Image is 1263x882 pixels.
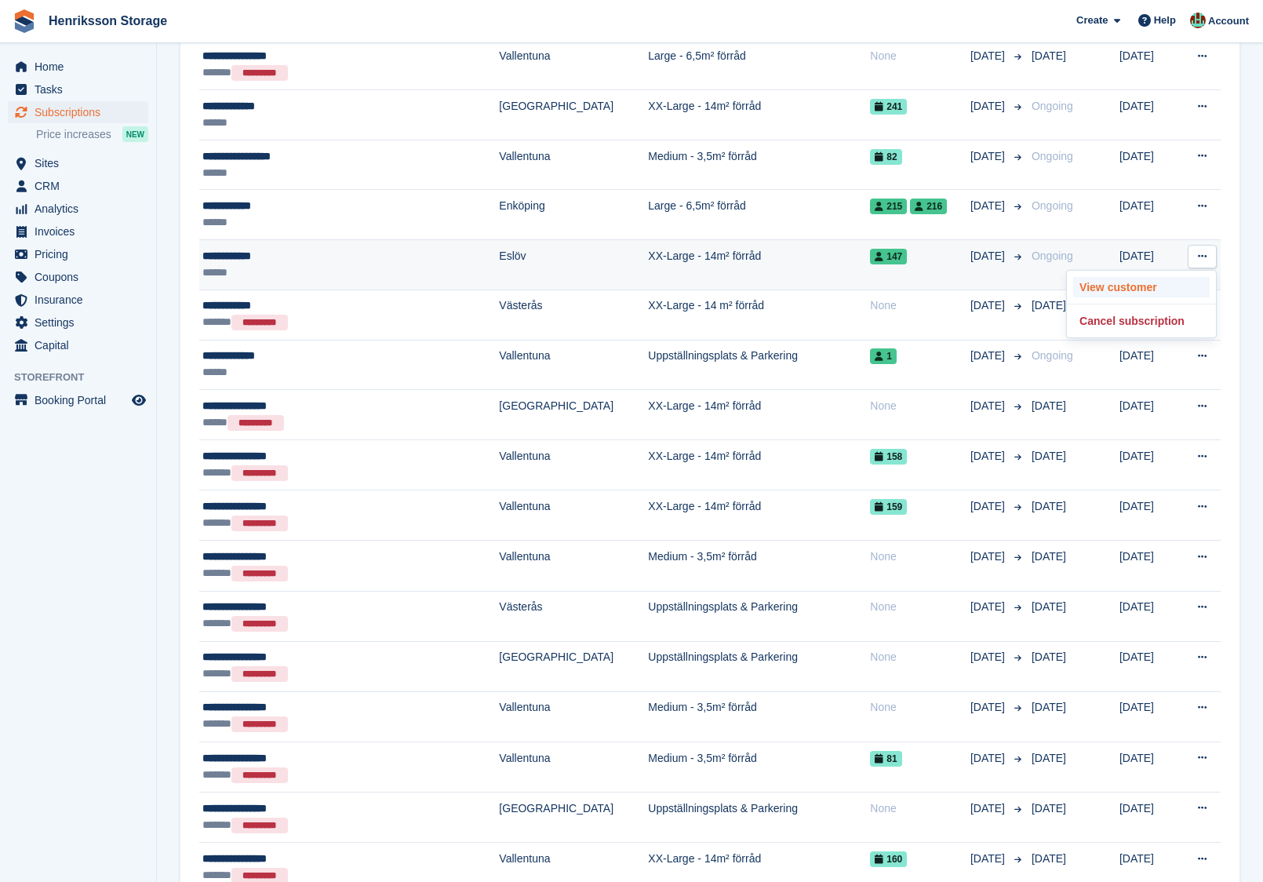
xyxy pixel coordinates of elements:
span: [DATE] [970,348,1008,364]
td: XX-Large - 14m² förråd [648,390,870,440]
td: Vallentuna [499,742,648,792]
span: [DATE] [970,498,1008,515]
a: menu [8,56,148,78]
td: Vallentuna [499,541,648,591]
a: menu [8,175,148,197]
span: [DATE] [1032,852,1066,865]
td: [GEOGRAPHIC_DATA] [499,792,648,842]
a: menu [8,266,148,288]
td: [GEOGRAPHIC_DATA] [499,90,648,140]
td: Uppställningsplats & Parkering [648,792,870,842]
a: menu [8,78,148,100]
span: Subscriptions [35,101,129,123]
a: Preview store [129,391,148,410]
span: [DATE] [1032,701,1066,713]
span: 82 [870,149,901,165]
span: 215 [870,199,907,214]
td: XX-Large - 14 m² förråd [648,290,870,340]
span: [DATE] [970,549,1008,565]
td: [DATE] [1119,239,1177,290]
td: [DATE] [1119,742,1177,792]
span: [DATE] [970,851,1008,867]
div: None [870,599,970,615]
td: [DATE] [1119,792,1177,842]
span: [DATE] [1032,500,1066,512]
span: 147 [870,249,907,264]
span: Analytics [35,198,129,220]
div: None [870,649,970,665]
td: [DATE] [1119,140,1177,190]
span: Ongoing [1032,150,1073,162]
span: [DATE] [1032,802,1066,815]
a: Price increases NEW [36,126,148,143]
span: Coupons [35,266,129,288]
span: Ongoing [1032,349,1073,362]
td: Eslöv [499,239,648,290]
a: menu [8,243,148,265]
span: 1 [870,348,897,364]
span: [DATE] [970,750,1008,767]
span: Help [1154,13,1176,28]
td: XX-Large - 14m² förråd [648,239,870,290]
span: [DATE] [1032,450,1066,462]
td: XX-Large - 14m² förråd [648,440,870,490]
span: [DATE] [970,48,1008,64]
td: Västerås [499,591,648,641]
td: Medium - 3,5m² förråd [648,140,870,190]
span: Account [1208,13,1249,29]
span: Sites [35,152,129,174]
td: [DATE] [1119,591,1177,641]
span: Pricing [35,243,129,265]
span: Booking Portal [35,389,129,411]
span: [DATE] [1032,752,1066,764]
img: stora-icon-8386f47178a22dfd0bd8f6a31ec36ba5ce8667c1dd55bd0f319d3a0aa187defe.svg [13,9,36,33]
span: [DATE] [970,448,1008,465]
td: [DATE] [1119,490,1177,541]
span: [DATE] [970,699,1008,716]
span: [DATE] [1032,399,1066,412]
span: [DATE] [970,800,1008,817]
td: [DATE] [1119,340,1177,390]
td: [DATE] [1119,440,1177,490]
span: 81 [870,751,901,767]
span: [DATE] [1032,651,1066,663]
div: None [870,398,970,414]
td: Vallentuna [499,691,648,742]
td: Medium - 3,5m² förråd [648,742,870,792]
td: [GEOGRAPHIC_DATA] [499,641,648,691]
a: menu [8,389,148,411]
span: [DATE] [970,398,1008,414]
a: menu [8,152,148,174]
span: 216 [910,199,947,214]
span: [DATE] [970,248,1008,264]
td: Vallentuna [499,440,648,490]
div: None [870,48,970,64]
a: Henriksson Storage [42,8,173,34]
span: Insurance [35,289,129,311]
span: CRM [35,175,129,197]
span: Home [35,56,129,78]
span: [DATE] [970,148,1008,165]
td: [DATE] [1119,390,1177,440]
span: Ongoing [1032,199,1073,212]
span: [DATE] [970,198,1008,214]
div: None [870,297,970,314]
span: Ongoing [1032,250,1073,262]
td: [DATE] [1119,90,1177,140]
td: Uppställningsplats & Parkering [648,591,870,641]
div: None [870,800,970,817]
span: 158 [870,449,907,465]
span: [DATE] [970,297,1008,314]
td: Uppställningsplats & Parkering [648,340,870,390]
td: Medium - 3,5m² förråd [648,691,870,742]
span: Storefront [14,370,156,385]
a: menu [8,101,148,123]
a: View customer [1073,277,1210,297]
span: Settings [35,312,129,333]
td: Enköping [499,190,648,240]
a: menu [8,220,148,242]
span: 160 [870,851,907,867]
a: menu [8,312,148,333]
td: Vallentuna [499,340,648,390]
td: Large - 6,5m² förråd [648,40,870,90]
